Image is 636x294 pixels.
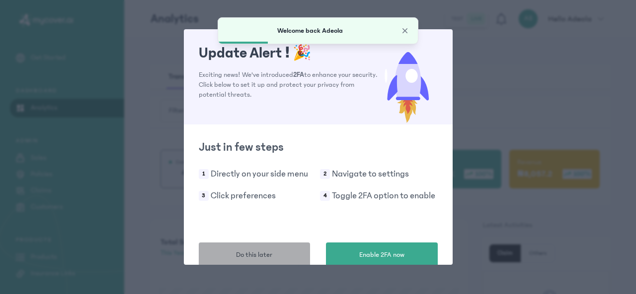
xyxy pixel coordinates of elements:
[326,242,438,267] button: Enable 2FA now
[199,191,209,201] span: 3
[400,26,410,36] button: Close
[199,70,378,100] p: Exciting news! We've introduced to enhance your security. Click below to set it up and protect yo...
[199,139,438,155] h2: Just in few steps
[199,44,378,62] h1: Update Alert !
[320,169,330,179] span: 2
[199,242,311,267] button: Do this later
[277,27,343,35] span: Welcome back Adeola
[199,169,209,179] span: 1
[320,191,330,201] span: 4
[332,189,435,203] p: Toggle 2FA option to enable
[211,167,308,181] p: Directly on your side menu
[359,250,404,260] span: Enable 2FA now
[293,71,304,79] span: 2FA
[236,250,272,260] span: Do this later
[211,189,276,203] p: Click preferences
[332,167,409,181] p: Navigate to settings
